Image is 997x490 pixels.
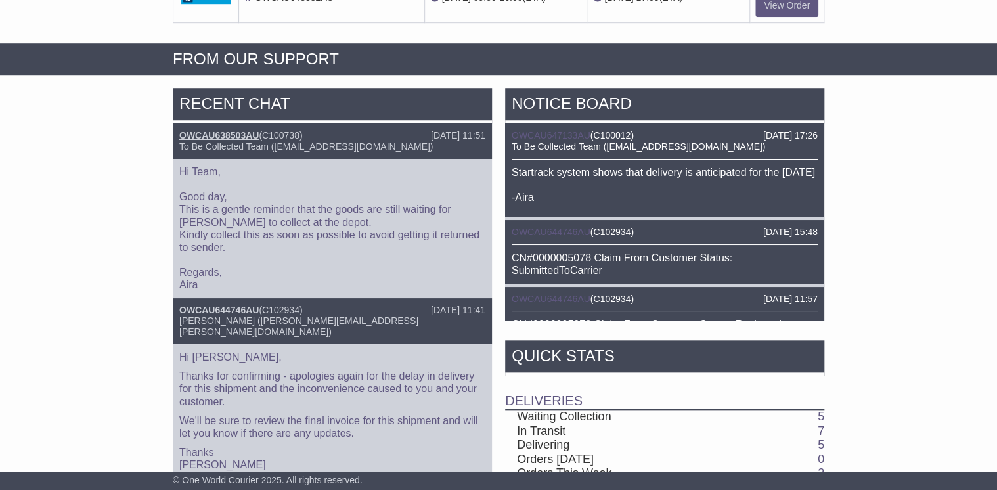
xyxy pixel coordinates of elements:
[262,130,299,141] span: C100738
[179,305,259,315] a: OWCAU644746AU
[179,130,259,141] a: OWCAU638503AU
[173,50,824,69] div: FROM OUR SUPPORT
[512,227,818,238] div: ( )
[512,294,818,305] div: ( )
[818,466,824,479] a: 3
[262,305,299,315] span: C102934
[512,294,590,304] a: OWCAU644746AU
[763,130,818,141] div: [DATE] 17:26
[505,424,692,439] td: In Transit
[763,294,818,305] div: [DATE] 11:57
[594,294,631,304] span: C102934
[594,130,631,141] span: C100012
[594,227,631,237] span: C102934
[179,305,485,316] div: ( )
[512,227,590,237] a: OWCAU644746AU
[505,340,824,376] div: Quick Stats
[818,453,824,466] a: 0
[512,130,818,141] div: ( )
[505,466,692,481] td: Orders This Week
[512,252,818,277] div: CN#0000005078 Claim From Customer Status: SubmittedToCarrier
[512,130,590,141] a: OWCAU647133AU
[179,141,433,152] span: To Be Collected Team ([EMAIL_ADDRESS][DOMAIN_NAME])
[179,166,485,292] p: Hi Team, Good day, This is a gentle reminder that the goods are still waiting for [PERSON_NAME] t...
[179,130,485,141] div: ( )
[173,88,492,123] div: RECENT CHAT
[512,318,818,330] div: CN#0000005078 Claim From Customer Status: Reviewed
[818,438,824,451] a: 5
[173,475,363,485] span: © One World Courier 2025. All rights reserved.
[512,166,818,204] p: Startrack system shows that delivery is anticipated for the [DATE] -Aira
[505,376,824,409] td: Deliveries
[179,446,485,471] p: Thanks [PERSON_NAME]
[505,438,692,453] td: Delivering
[431,305,485,316] div: [DATE] 11:41
[818,410,824,423] a: 5
[179,351,485,363] p: Hi [PERSON_NAME],
[179,315,418,337] span: [PERSON_NAME] ([PERSON_NAME][EMAIL_ADDRESS][PERSON_NAME][DOMAIN_NAME])
[818,424,824,437] a: 7
[505,453,692,467] td: Orders [DATE]
[505,409,692,424] td: Waiting Collection
[179,414,485,439] p: We'll be sure to review the final invoice for this shipment and will let you know if there are an...
[179,370,485,408] p: Thanks for confirming - apologies again for the delay in delivery for this shipment and the incon...
[763,227,818,238] div: [DATE] 15:48
[431,130,485,141] div: [DATE] 11:51
[505,88,824,123] div: NOTICE BOARD
[512,141,765,152] span: To Be Collected Team ([EMAIL_ADDRESS][DOMAIN_NAME])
